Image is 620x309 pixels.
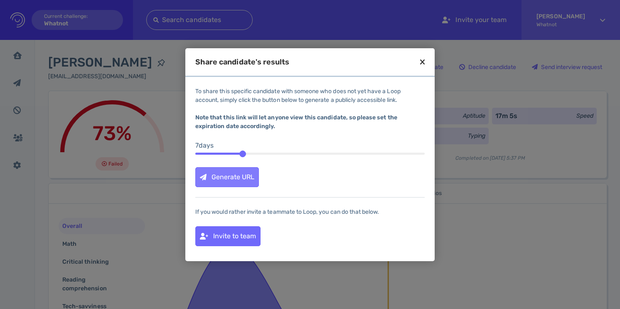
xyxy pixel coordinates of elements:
div: Share candidate's results [195,58,289,66]
div: Generate URL [196,168,258,187]
div: If you would rather invite a teammate to Loop, you can do that below. [195,208,425,216]
div: 7 day s [195,141,425,151]
b: Note that this link will let anyone view this candidate, so please set the expiration date accord... [195,114,397,130]
div: Invite to team [196,227,260,246]
button: Invite to team [195,226,261,246]
div: To share this specific candidate with someone who does not yet have a Loop account, simply click ... [195,87,425,131]
button: Generate URL [195,167,259,187]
